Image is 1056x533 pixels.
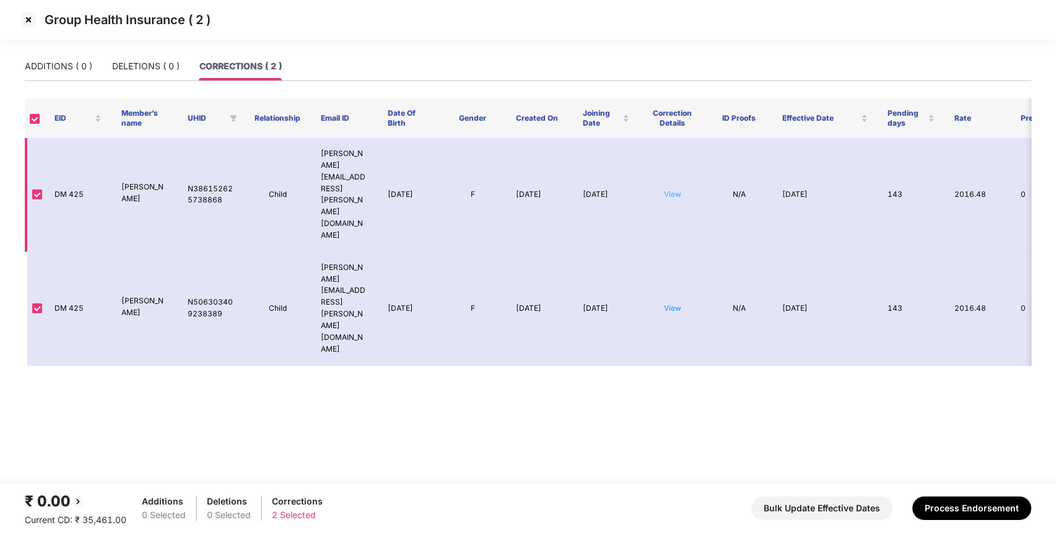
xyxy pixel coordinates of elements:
span: filter [230,115,237,122]
td: [DATE] [772,138,878,252]
td: [DATE] [772,252,878,366]
th: Date Of Birth [378,98,440,138]
td: [DATE] [378,138,440,252]
td: [DATE] [378,252,440,366]
button: Bulk Update Effective Dates [751,496,892,520]
th: Pending days [878,98,945,138]
th: ID Proofs [706,98,773,138]
td: [DATE] [573,138,640,252]
td: [DATE] [573,252,640,366]
th: Joining Date [573,98,640,138]
th: Rate [945,98,1011,138]
img: svg+xml;base64,PHN2ZyBpZD0iQ3Jvc3MtMzJ4MzIiIHhtbG5zPSJodHRwOi8vd3d3LnczLm9yZy8yMDAwL3N2ZyIgd2lkdG... [19,10,38,30]
div: ADDITIONS ( 0 ) [25,59,92,73]
span: UHID [188,113,225,123]
a: View [664,189,681,199]
td: N506303409238389 [178,252,245,366]
p: [PERSON_NAME] [121,181,168,205]
div: Additions [142,495,186,508]
div: ₹ 0.00 [25,490,126,513]
th: Created On [506,98,573,138]
td: N/A [706,252,773,366]
td: N/A [706,138,773,252]
div: Deletions [207,495,251,508]
td: 2016.48 [945,252,1011,366]
span: Effective Date [782,113,858,123]
td: [DATE] [506,138,573,252]
th: Email ID [311,98,378,138]
td: F [440,138,507,252]
span: EID [55,113,92,123]
span: Current CD: ₹ 35,461.00 [25,514,126,525]
span: Pending days [888,108,925,128]
button: Process Endorsement [912,496,1031,520]
td: Child [245,138,312,252]
td: 2016.48 [945,138,1011,252]
td: [PERSON_NAME][EMAIL_ADDRESS][PERSON_NAME][DOMAIN_NAME] [311,252,378,366]
th: Gender [440,98,507,138]
th: Member’s name [111,98,178,138]
td: DM 425 [45,138,111,252]
span: filter [227,111,240,126]
div: CORRECTIONS ( 2 ) [199,59,282,73]
td: Child [245,252,312,366]
p: [PERSON_NAME] [121,295,168,319]
span: Joining Date [583,108,621,128]
th: Effective Date [772,98,878,138]
div: 2 Selected [272,508,323,522]
th: Correction Details [639,98,706,138]
td: N386152625738868 [178,138,245,252]
th: EID [45,98,111,138]
img: svg+xml;base64,PHN2ZyBpZD0iQmFjay0yMHgyMCIgeG1sbnM9Imh0dHA6Ly93d3cudzMub3JnLzIwMDAvc3ZnIiB3aWR0aD... [71,494,85,509]
td: F [440,252,507,366]
div: 0 Selected [142,508,186,522]
a: View [664,303,681,313]
td: [DATE] [506,252,573,366]
th: Relationship [245,98,312,138]
td: 143 [878,252,945,366]
td: 143 [878,138,945,252]
td: [PERSON_NAME][EMAIL_ADDRESS][PERSON_NAME][DOMAIN_NAME] [311,138,378,252]
p: Group Health Insurance ( 2 ) [45,12,211,27]
td: DM 425 [45,252,111,366]
div: DELETIONS ( 0 ) [112,59,180,73]
div: Corrections [272,495,323,508]
div: 0 Selected [207,508,251,522]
